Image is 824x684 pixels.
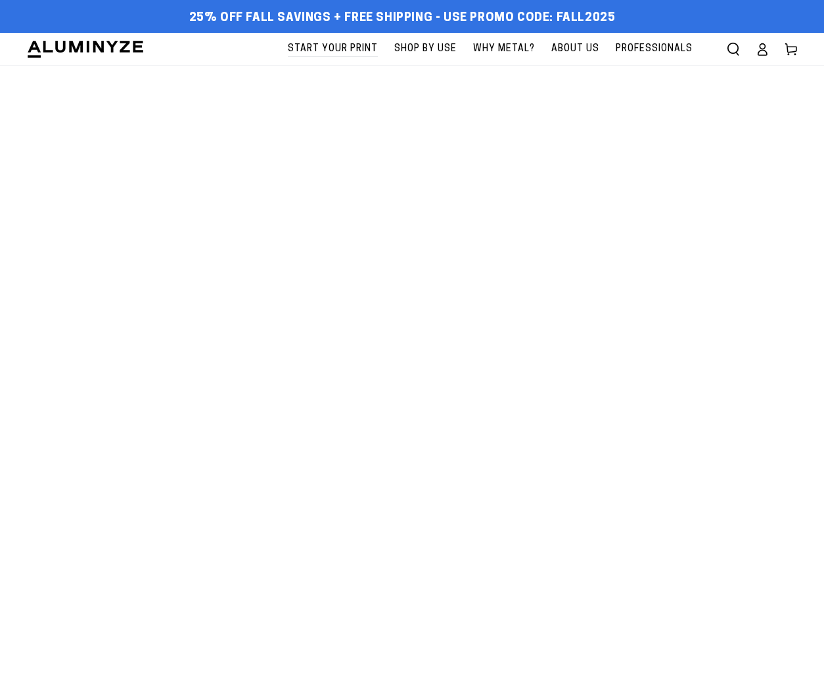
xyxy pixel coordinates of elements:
a: Shop By Use [388,33,463,65]
a: About Us [545,33,606,65]
span: About Us [551,41,599,57]
img: Aluminyze [26,39,145,59]
span: Shop By Use [394,41,457,57]
a: Start Your Print [281,33,384,65]
a: Why Metal? [467,33,541,65]
a: Professionals [609,33,699,65]
span: Why Metal? [473,41,535,57]
span: Start Your Print [288,41,378,57]
span: Professionals [616,41,693,57]
summary: Search our site [719,35,748,64]
span: 25% off FALL Savings + Free Shipping - Use Promo Code: FALL2025 [189,11,616,26]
